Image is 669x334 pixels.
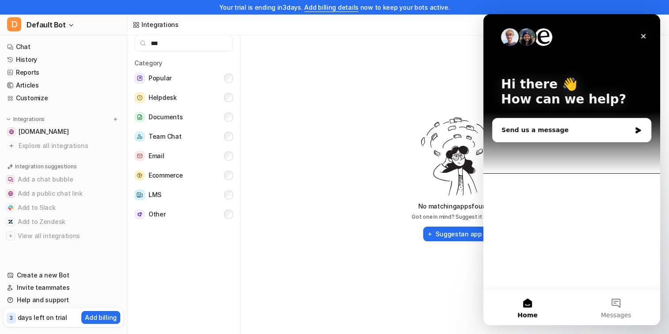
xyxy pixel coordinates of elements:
[27,19,66,31] span: Default Bot
[4,215,123,229] button: Add to ZendeskAdd to Zendesk
[8,177,13,182] img: Add a chat bubble
[4,269,123,281] a: Create a new Bot
[134,151,145,161] img: Email
[18,313,67,322] p: days left on trial
[8,191,13,196] img: Add a public chat link
[134,108,233,126] button: DocumentsDocuments
[149,131,181,142] span: Team Chat
[149,170,183,181] span: Ecommerce
[81,311,120,324] button: Add billing
[9,129,14,134] img: www.odoo.com
[412,213,498,221] p: Got one in mind? Suggest it to us!
[4,125,123,138] a: www.odoo.com[DOMAIN_NAME]
[4,172,123,186] button: Add a chat bubbleAdd a chat bubble
[4,281,123,294] a: Invite teammates
[4,186,123,201] button: Add a public chat linkAdd a public chat link
[134,112,145,122] img: Documents
[112,116,119,122] img: menu_add.svg
[134,89,233,106] button: HelpdeskHelpdesk
[134,128,233,145] button: Team ChatTeam Chat
[418,202,491,211] p: No matching apps found!
[5,116,11,122] img: expand menu
[8,233,13,239] img: View all integrations
[134,58,233,68] h5: Category
[149,92,177,103] span: Helpdesk
[10,314,13,322] p: 3
[134,186,233,204] button: LMSLMS
[134,92,145,103] img: Helpdesk
[4,41,123,53] a: Chat
[134,190,145,200] img: LMS
[149,151,164,161] span: Email
[134,147,233,165] button: EmailEmail
[4,53,123,66] a: History
[15,163,76,171] p: Integration suggestions
[134,167,233,184] button: EcommerceEcommerce
[4,92,123,104] a: Customize
[304,4,359,11] a: Add billing details
[149,209,166,220] span: Other
[19,127,69,136] span: [DOMAIN_NAME]
[149,112,183,122] span: Documents
[133,20,179,29] a: Integrations
[13,116,45,123] p: Integrations
[483,14,660,325] iframe: Intercom live chat
[4,79,123,91] a: Articles
[134,209,145,220] img: Other
[8,205,13,210] img: Add to Slack
[4,201,123,215] button: Add to SlackAdd to Slack
[149,73,172,83] span: Popular
[85,313,117,322] p: Add billing
[19,139,120,153] span: Explore all integrations
[4,66,123,79] a: Reports
[4,115,47,124] button: Integrations
[134,171,145,181] img: Ecommerce
[134,205,233,223] button: OtherOther
[4,140,123,152] a: Explore all integrations
[7,17,21,31] span: D
[4,229,123,243] button: View all integrationsView all integrations
[134,69,233,87] button: PopularPopular
[423,227,486,241] button: Suggestan app
[134,73,145,83] img: Popular
[8,219,13,224] img: Add to Zendesk
[4,294,123,306] a: Help and support
[149,190,161,200] span: LMS
[141,20,179,29] div: Integrations
[7,141,16,150] img: explore all integrations
[134,132,145,142] img: Team Chat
